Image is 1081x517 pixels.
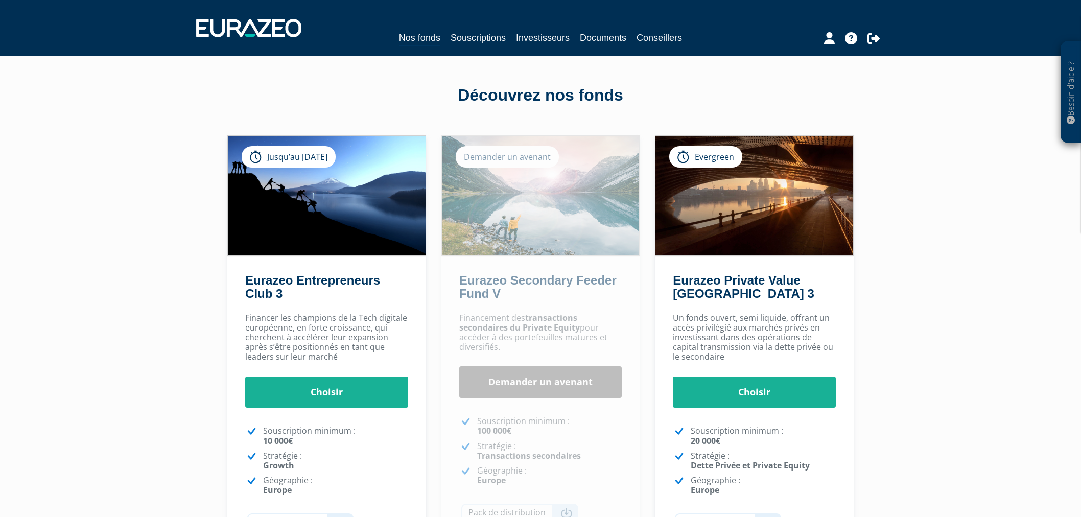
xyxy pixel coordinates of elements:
p: Stratégie : [691,451,836,471]
img: Eurazeo Private Value Europe 3 [655,136,853,255]
strong: Europe [477,475,506,486]
strong: Transactions secondaires [477,450,581,461]
a: Investisseurs [516,31,570,45]
img: 1732889491-logotype_eurazeo_blanc_rvb.png [196,19,301,37]
p: Stratégie : [477,441,622,461]
p: Géographie : [263,476,408,495]
img: Eurazeo Entrepreneurs Club 3 [228,136,426,255]
p: Souscription minimum : [477,416,622,436]
a: Documents [580,31,626,45]
p: Besoin d'aide ? [1065,46,1077,138]
a: Conseillers [637,31,682,45]
strong: 20 000€ [691,435,720,447]
div: Jusqu’au [DATE] [242,146,336,168]
p: Souscription minimum : [691,426,836,445]
strong: Growth [263,460,294,471]
p: Financer les champions de la Tech digitale européenne, en forte croissance, qui cherchent à accél... [245,313,408,362]
p: Stratégie : [263,451,408,471]
strong: 10 000€ [263,435,293,447]
strong: Europe [691,484,719,496]
div: Demander un avenant [456,146,559,168]
a: Choisir [673,377,836,408]
p: Financement des pour accéder à des portefeuilles matures et diversifiés. [459,313,622,353]
a: Demander un avenant [459,366,622,398]
a: Souscriptions [451,31,506,45]
p: Géographie : [691,476,836,495]
p: Géographie : [477,466,622,485]
a: Eurazeo Private Value [GEOGRAPHIC_DATA] 3 [673,273,814,300]
div: Evergreen [669,146,742,168]
p: Un fonds ouvert, semi liquide, offrant un accès privilégié aux marchés privés en investissant dan... [673,313,836,362]
a: Eurazeo Secondary Feeder Fund V [459,273,617,300]
div: Découvrez nos fonds [249,84,832,107]
a: Eurazeo Entrepreneurs Club 3 [245,273,380,300]
strong: Dette Privée et Private Equity [691,460,810,471]
a: Nos fonds [399,31,440,46]
strong: 100 000€ [477,425,511,436]
a: Choisir [245,377,408,408]
strong: transactions secondaires du Private Equity [459,312,580,333]
img: Eurazeo Secondary Feeder Fund V [442,136,640,255]
strong: Europe [263,484,292,496]
p: Souscription minimum : [263,426,408,445]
